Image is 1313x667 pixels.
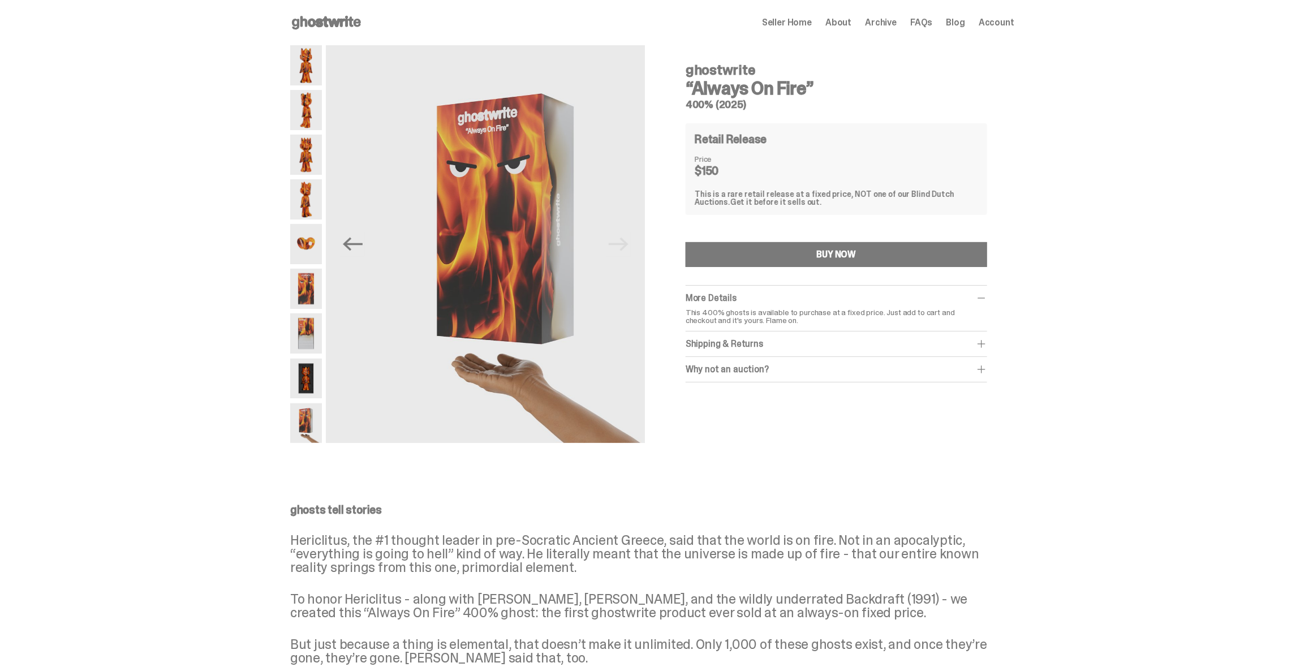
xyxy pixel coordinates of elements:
div: Why not an auction? [686,364,987,375]
img: Always-On-Fire---Website-Archive.2489X.png [290,179,322,220]
a: Seller Home [762,18,812,27]
span: Get it before it sells out. [730,197,822,207]
a: About [825,18,851,27]
img: Always-On-Fire---Website-Archive.2484X.png [290,45,322,85]
a: Archive [865,18,897,27]
p: But just because a thing is elemental, that doesn’t make it unlimited. Only 1,000 of these ghosts... [290,638,1014,665]
img: Always-On-Fire---Website-Archive.2497X.png [290,359,322,399]
img: Always-On-Fire---Website-Archive.2491X.png [290,269,322,309]
p: Hericlitus, the #1 thought leader in pre-Socratic Ancient Greece, said that the world is on fire.... [290,533,1014,574]
h5: 400% (2025) [686,100,987,110]
img: Always-On-Fire---Website-Archive.2485X.png [290,90,322,130]
div: Shipping & Returns [686,338,987,350]
img: Always-On-Fire---Website-Archive.2494X.png [290,313,322,354]
img: Always-On-Fire---Website-Archive.2490X.png [290,224,322,264]
a: Blog [946,18,965,27]
div: BUY NOW [817,250,856,259]
button: BUY NOW [686,242,987,267]
div: This is a rare retail release at a fixed price, NOT one of our Blind Dutch Auctions. [695,190,978,206]
button: Previous [340,232,365,257]
p: To honor Hericlitus - along with [PERSON_NAME], [PERSON_NAME], and the wildly underrated Backdraf... [290,592,1014,619]
h4: Retail Release [695,134,767,145]
a: Account [979,18,1014,27]
p: ghosts tell stories [290,504,1014,515]
a: FAQs [910,18,932,27]
img: Always-On-Fire---Website-Archive.2522XX.png [346,45,665,443]
h4: ghostwrite [686,63,987,77]
p: This 400% ghosts is available to purchase at a fixed price. Just add to cart and checkout and it'... [686,308,987,324]
dd: $150 [695,165,751,177]
img: Always-On-Fire---Website-Archive.2487X.png [290,135,322,175]
img: Always-On-Fire---Website-Archive.2522XX.png [290,403,322,444]
h3: “Always On Fire” [686,79,987,97]
dt: Price [695,155,751,163]
span: More Details [686,292,737,304]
